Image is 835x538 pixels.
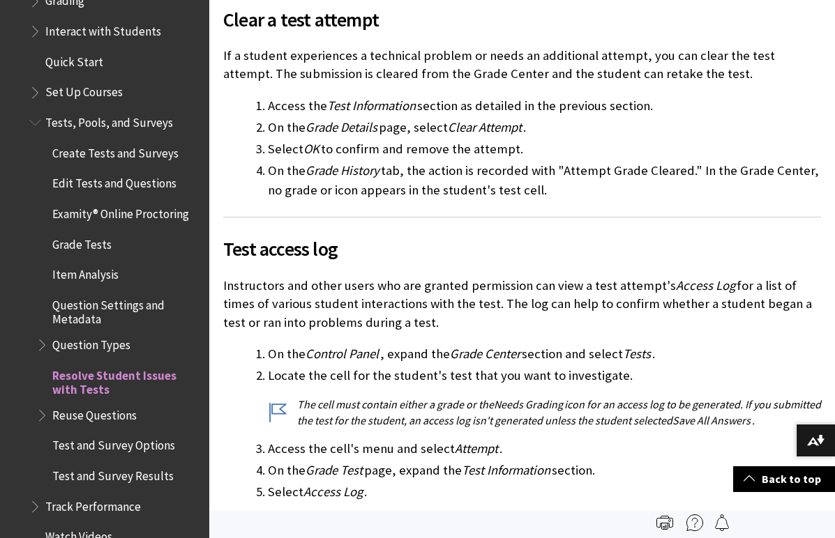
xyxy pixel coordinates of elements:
[448,119,522,135] span: Clear Attempt
[268,366,821,428] li: Locate the cell for the student's test that you want to investigate.
[45,81,123,100] span: Set Up Courses
[306,462,363,478] span: Grade Test
[45,495,141,514] span: Track Performance
[45,50,103,69] span: Quick Start
[52,434,175,453] span: Test and Survey Options
[52,293,200,326] span: Question Settings and Metadata
[268,344,821,364] li: On the , expand the section and select .
[306,162,379,178] span: Grade History
[223,234,821,263] span: Test access log
[52,233,112,252] span: Grade Tests
[455,440,498,456] span: Attempt
[52,141,179,160] span: Create Tests and Surveys
[733,466,835,492] a: Back to top
[268,118,821,137] li: On the page, select .
[268,461,821,480] li: On the page, expand the section.
[52,333,130,352] span: Question Types
[45,111,173,130] span: Tests, Pools, and Surveys
[462,462,550,478] span: Test Information
[306,346,379,362] span: Control Panel
[303,484,363,500] span: Access Log
[327,98,416,114] span: Test Information
[52,364,200,397] span: Resolve Student Issues with Tests
[52,403,137,422] span: Reuse Questions
[223,47,821,83] p: If a student experiences a technical problem or needs an additional attempt, you can clear the te...
[494,397,563,411] span: Needs Grading
[450,346,520,362] span: Grade Center
[303,141,319,157] span: OK
[268,397,821,428] p: The cell must contain either a grade or the icon for an access log to be generated. If you submit...
[52,172,176,191] span: Edit Tests and Questions
[268,96,821,116] li: Access the section as detailed in the previous section.
[223,277,821,332] p: Instructors and other users who are granted permission can view a test attempt's for a list of ti...
[268,439,821,459] li: Access the cell's menu and select .
[686,514,703,531] img: More help
[52,464,174,483] span: Test and Survey Results
[52,263,119,282] span: Item Analysis
[714,514,730,531] img: Follow this page
[268,139,821,159] li: Select to confirm and remove the attempt.
[623,346,651,362] span: Tests
[672,413,751,427] span: Save All Answers
[223,5,821,34] span: Clear a test attempt
[45,20,161,38] span: Interact with Students
[268,161,821,200] li: On the tab, the action is recorded with "Attempt Grade Cleared." In the Grade Center, no grade or...
[306,119,377,135] span: Grade Details
[676,277,735,293] span: Access Log
[656,514,673,531] img: Print
[52,202,189,221] span: Examity® Online Proctoring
